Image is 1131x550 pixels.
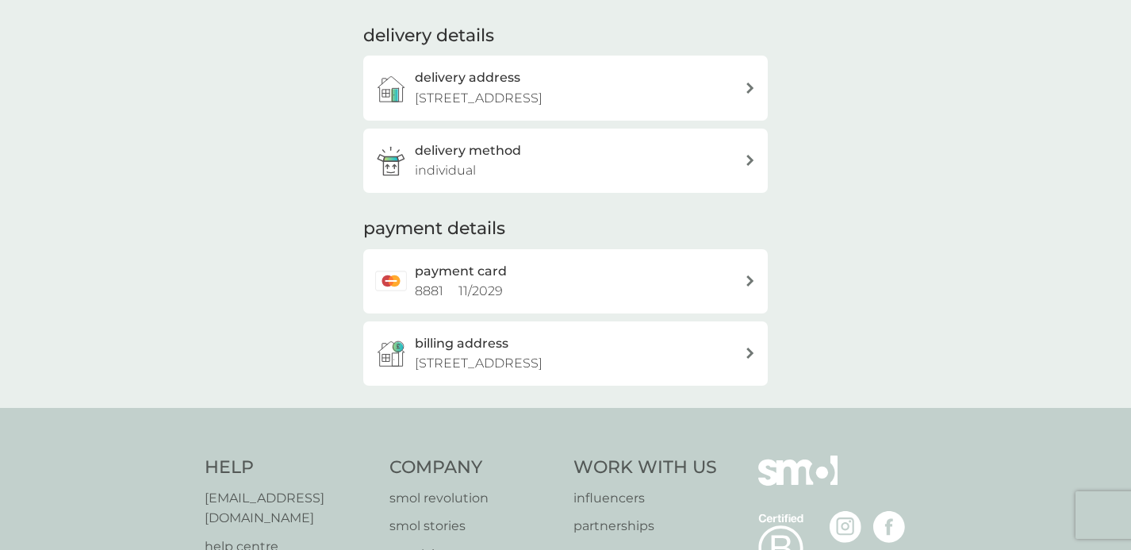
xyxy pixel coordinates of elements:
h2: delivery details [363,24,494,48]
span: 11 / 2029 [458,283,503,298]
a: partnerships [573,516,717,537]
img: visit the smol Instagram page [830,511,861,543]
img: visit the smol Facebook page [873,511,905,543]
a: smol stories [389,516,558,537]
a: smol revolution [389,488,558,509]
h3: billing address [415,333,508,354]
button: billing address[STREET_ADDRESS] [363,321,768,386]
img: smol [758,456,838,510]
h4: Help [205,456,374,480]
p: individual [415,160,476,181]
span: 8881 [415,283,443,298]
h4: Work With Us [573,456,717,480]
h3: delivery method [415,140,521,161]
a: influencers [573,488,717,509]
h3: delivery address [415,67,520,88]
a: payment card8881 11/2029 [363,249,768,313]
h2: payment card [415,261,507,282]
a: [EMAIL_ADDRESS][DOMAIN_NAME] [205,488,374,529]
h4: Company [389,456,558,480]
h2: payment details [363,217,505,241]
a: delivery methodindividual [363,129,768,193]
a: delivery address[STREET_ADDRESS] [363,56,768,120]
p: [STREET_ADDRESS] [415,353,542,374]
p: [STREET_ADDRESS] [415,88,542,109]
